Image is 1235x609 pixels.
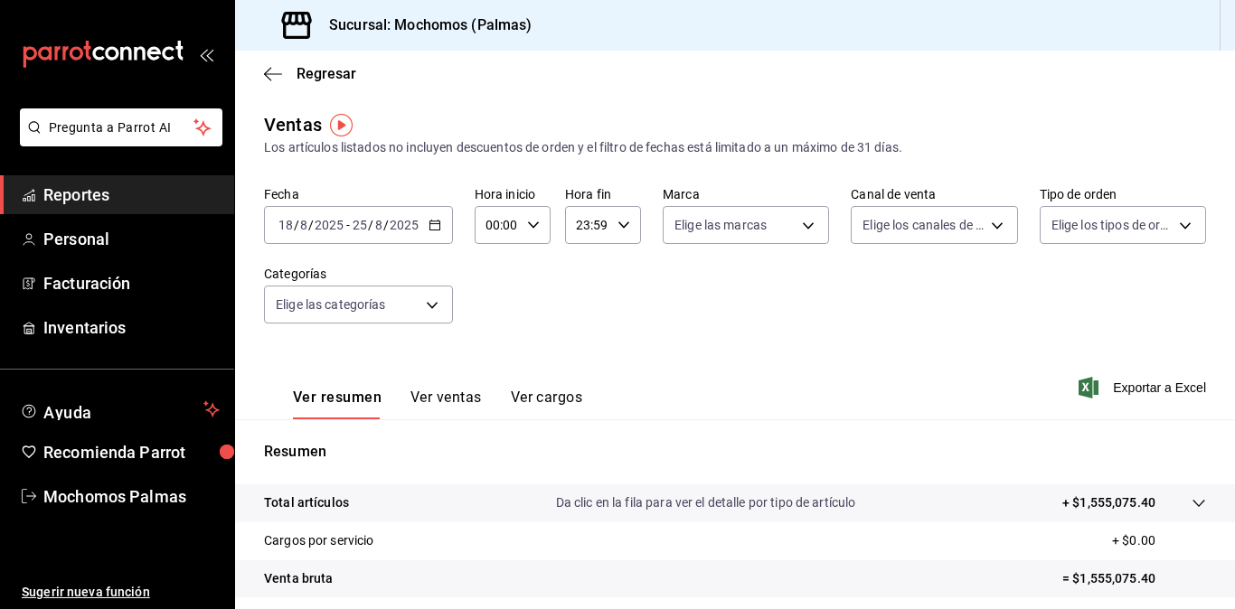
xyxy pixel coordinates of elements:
p: Venta bruta [264,569,333,588]
span: Pregunta a Parrot AI [49,118,194,137]
button: open_drawer_menu [199,47,213,61]
input: -- [299,218,308,232]
button: Ver resumen [293,389,382,419]
input: -- [278,218,294,232]
span: Elige las categorías [276,295,386,314]
span: Facturación [43,271,220,295]
span: Elige las marcas [674,216,767,234]
label: Hora inicio [475,188,551,201]
p: Resumen [264,441,1206,463]
span: / [383,218,389,232]
button: Ver ventas [410,389,482,419]
div: Ventas [264,111,322,138]
span: - [346,218,350,232]
span: Recomienda Parrot [43,440,220,464]
h3: Sucursal: Mochomos (Palmas) [315,14,533,36]
span: Elige los canales de venta [863,216,984,234]
label: Tipo de orden [1040,188,1206,201]
span: Mochomos Palmas [43,484,220,509]
div: navigation tabs [293,389,582,419]
div: Los artículos listados no incluyen descuentos de orden y el filtro de fechas está limitado a un m... [264,138,1206,157]
p: Cargos por servicio [264,531,374,550]
span: Ayuda [43,398,196,420]
span: Elige los tipos de orden [1051,216,1173,234]
span: Reportes [43,183,220,207]
img: Tooltip marker [330,114,353,136]
input: ---- [314,218,344,232]
label: Canal de venta [851,188,1017,201]
span: Regresar [297,65,356,82]
label: Fecha [264,188,453,201]
span: Inventarios [43,315,220,340]
button: Exportar a Excel [1082,377,1206,398]
a: Pregunta a Parrot AI [13,131,222,150]
button: Pregunta a Parrot AI [20,108,222,146]
label: Marca [663,188,829,201]
p: Total artículos [264,493,349,512]
input: -- [352,218,368,232]
input: ---- [389,218,420,232]
span: Sugerir nueva función [22,583,220,602]
button: Ver cargos [511,389,583,419]
p: = $1,555,075.40 [1062,569,1206,588]
span: / [294,218,299,232]
p: + $0.00 [1112,531,1206,550]
input: -- [374,218,383,232]
span: / [368,218,373,232]
span: / [308,218,314,232]
span: Personal [43,227,220,251]
button: Regresar [264,65,356,82]
p: + $1,555,075.40 [1062,493,1155,512]
label: Categorías [264,267,453,280]
p: Da clic en la fila para ver el detalle por tipo de artículo [556,493,856,512]
label: Hora fin [565,188,641,201]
